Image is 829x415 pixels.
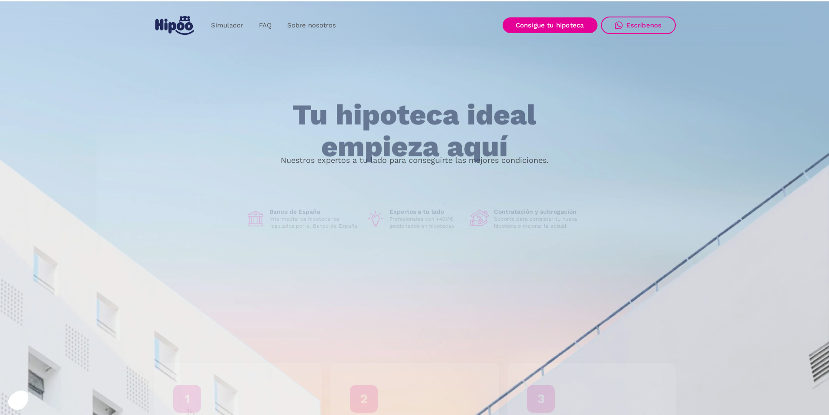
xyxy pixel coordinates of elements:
p: Nuestros expertos a tu lado para conseguirte las mejores condiciones. [281,157,549,164]
a: home [154,13,196,38]
h1: Banco de España [269,208,359,216]
a: Escríbenos [601,17,676,34]
h1: Expertos a tu lado [389,208,463,216]
p: Profesionales con +40M€ gestionados en hipotecas [389,216,463,229]
div: Escríbenos [626,21,662,29]
a: Simulador [203,17,251,34]
p: Intermediarios hipotecarios regulados por el Banco de España [269,216,359,229]
h1: Tu hipoteca ideal empieza aquí [249,99,579,162]
a: Consigue tu hipoteca [503,17,597,33]
p: Soporte para contratar tu nueva hipoteca o mejorar la actual [494,216,584,229]
a: FAQ [251,17,279,34]
h1: Contratación y subrogación [494,208,584,216]
a: Sobre nosotros [279,17,344,34]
